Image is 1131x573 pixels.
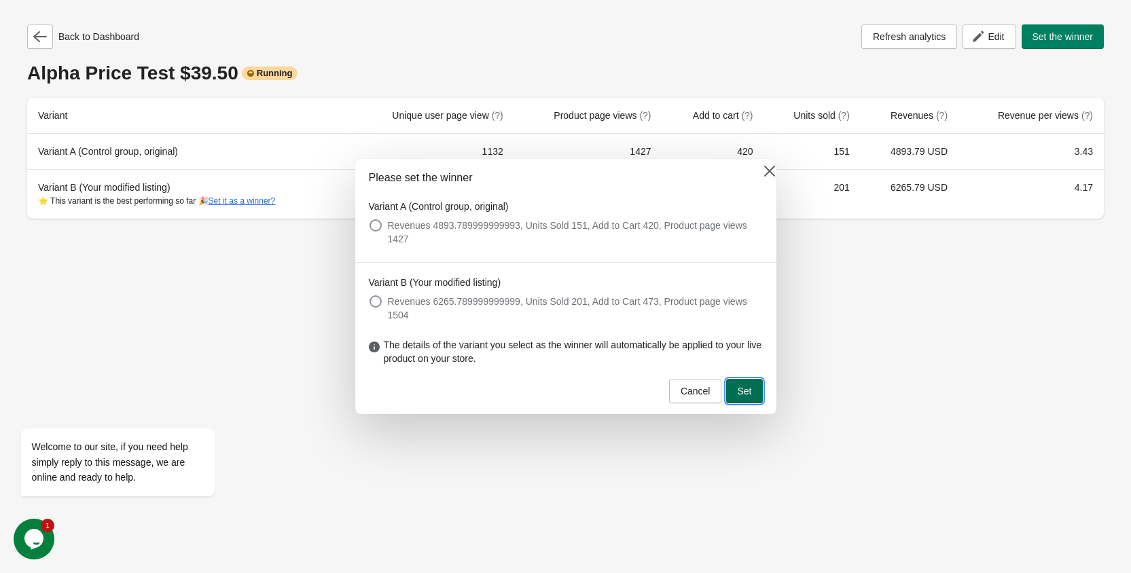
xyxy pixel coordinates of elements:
div: The details of the variant you select as the winner will automatically be applied to your live pr... [355,338,776,379]
iframe: chat widget [14,519,57,559]
legend: Variant A (Control group, original) [369,200,509,213]
iframe: chat widget [14,232,258,512]
button: Set [726,379,762,403]
span: Cancel [681,386,711,396]
span: Set [737,386,751,396]
span: Revenues 6265.789999999999, Units Sold 201, Add to Cart 473, Product page views 1504 [388,295,763,322]
span: Revenues 4893.789999999993, Units Sold 151, Add to Cart 420, Product page views 1427 [388,219,763,246]
button: Cancel [669,379,722,403]
legend: Variant B (Your modified listing) [369,276,501,289]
